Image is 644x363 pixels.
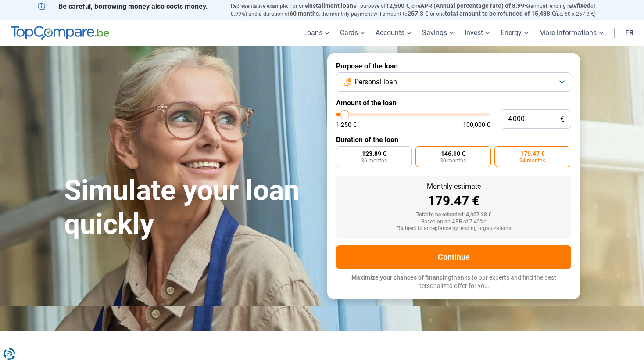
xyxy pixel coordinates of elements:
[336,273,571,291] p: thanks to our experts and find the best personalized offer for you.
[440,158,466,163] span: 30 months
[534,20,609,46] a: More informations
[351,274,451,281] span: Maximize your chances of financing
[560,115,564,123] span: €
[459,20,495,46] a: Invest
[336,122,356,128] span: 1,250 €
[386,2,409,9] span: 12,500 €
[231,2,606,18] p: Representative example: For one all purpose of , one (annual lending rate of 8.99%) and a duratio...
[441,151,465,157] span: 146.10 €
[335,20,370,46] a: Cards
[361,158,387,163] span: 36 months
[417,20,459,46] a: Savings
[336,99,571,107] label: Amount of the loan
[298,20,335,46] a: Loans
[11,26,109,40] img: TopCompare
[495,20,534,46] a: Energy
[343,219,564,225] div: Based on an APR of 7.45%*
[620,20,639,46] a: fr
[64,174,317,241] h1: Simulate your loan quickly
[290,10,319,17] span: 60 months
[336,62,571,70] label: Purpose of the loan
[576,2,590,9] span: fixed
[463,122,490,128] span: 100,000 €
[420,2,529,9] span: APR (Annual percentage rate) of 8.99%
[343,183,564,190] div: Monthly estimate
[354,77,397,87] span: Personal loan
[308,2,353,9] span: installment loan
[343,226,564,232] div: *Subject to acceptance by lending organizations
[445,10,555,17] span: total amount to be refunded of 15,438 €
[408,10,428,17] span: 257.3 €
[519,158,545,163] span: 24 months
[370,20,417,46] a: Accounts
[38,2,220,11] p: Be careful, borrowing money also costs money.
[336,72,571,92] button: Personal loan
[336,136,571,144] label: Duration of the loan
[336,245,571,269] button: Continue
[362,151,386,157] span: 123.89 €
[520,151,544,157] span: 179.47 €
[343,194,564,208] div: 179.47 €
[343,212,564,218] div: Total to be refunded: 4,307.28 €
